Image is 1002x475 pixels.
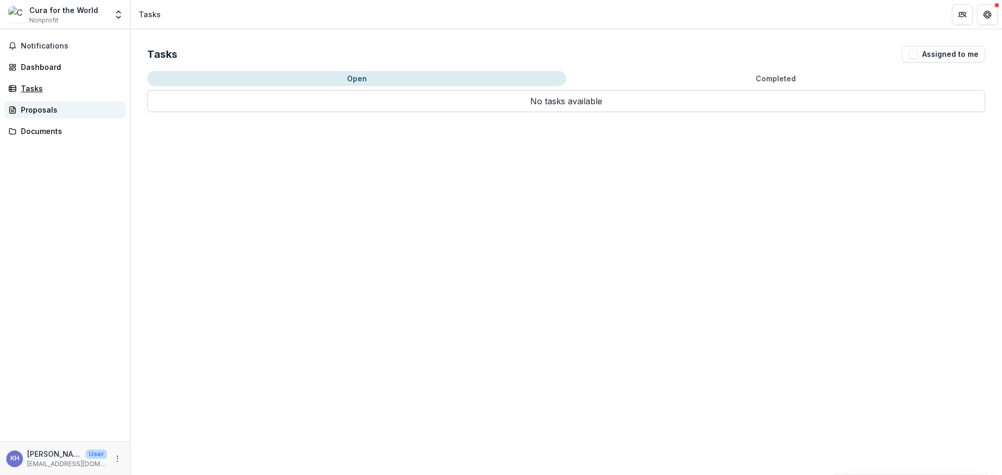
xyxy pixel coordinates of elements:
[977,4,998,25] button: Get Help
[10,455,19,462] div: Kayla Hansen
[86,449,107,459] p: User
[952,4,973,25] button: Partners
[27,459,107,469] p: [EMAIL_ADDRESS][DOMAIN_NAME]
[111,4,126,25] button: Open entity switcher
[147,90,985,112] p: No tasks available
[139,9,161,20] div: Tasks
[8,6,25,23] img: Cura for the World
[4,58,126,76] a: Dashboard
[902,46,985,63] button: Assigned to me
[21,126,117,137] div: Documents
[29,16,58,25] span: Nonprofit
[21,62,117,72] div: Dashboard
[135,7,165,22] nav: breadcrumb
[4,123,126,140] a: Documents
[21,83,117,94] div: Tasks
[27,448,81,459] p: [PERSON_NAME]
[4,101,126,118] a: Proposals
[566,71,985,86] button: Completed
[21,42,122,51] span: Notifications
[21,104,117,115] div: Proposals
[29,5,98,16] div: Cura for the World
[147,48,177,60] h2: Tasks
[4,80,126,97] a: Tasks
[111,453,124,465] button: More
[147,71,566,86] button: Open
[4,38,126,54] button: Notifications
